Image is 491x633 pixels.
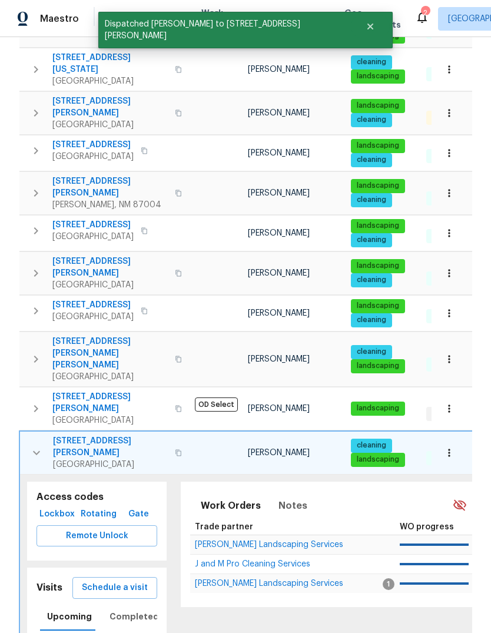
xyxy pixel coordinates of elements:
span: 3 Done [427,453,462,463]
div: 2 [421,7,429,19]
span: [STREET_ADDRESS] [52,219,134,231]
span: [GEOGRAPHIC_DATA] [52,311,134,323]
span: cleaning [352,155,391,165]
span: Geo Assignments [344,7,401,31]
button: Gate [120,503,157,525]
button: Remote Unlock [37,525,157,547]
span: Gate [124,507,152,522]
span: Work Orders [201,498,261,514]
span: [STREET_ADDRESS][PERSON_NAME] [52,391,168,415]
span: [STREET_ADDRESS][US_STATE] [52,52,168,75]
span: [PERSON_NAME] [248,65,310,74]
span: [GEOGRAPHIC_DATA] [52,119,168,131]
span: [GEOGRAPHIC_DATA] [52,279,168,291]
span: [STREET_ADDRESS][PERSON_NAME] [52,256,168,279]
span: cleaning [352,275,391,285]
span: Trade partner [195,523,253,531]
h5: Visits [37,582,62,594]
span: Work Orders [201,7,231,31]
span: [PERSON_NAME] [248,449,310,457]
span: 4 Done [427,359,462,369]
span: [PERSON_NAME] Landscaping Services [195,579,343,588]
span: Rotating [82,507,115,522]
span: landscaping [352,261,404,271]
span: landscaping [352,141,404,151]
a: J and M Pro Cleaning Services [195,561,310,568]
span: Completed [110,609,159,624]
span: [STREET_ADDRESS] [52,299,134,311]
span: Schedule a visit [82,581,148,595]
span: [GEOGRAPHIC_DATA] [52,75,168,87]
span: [STREET_ADDRESS][PERSON_NAME] [52,95,168,119]
button: Lockbox [37,503,78,525]
span: landscaping [352,361,404,371]
span: [GEOGRAPHIC_DATA] [52,371,168,383]
span: WO progress [400,523,454,531]
span: Remote Unlock [46,529,148,543]
button: Rotating [78,503,120,525]
span: [STREET_ADDRESS][PERSON_NAME] [53,435,168,459]
span: landscaping [352,101,404,111]
span: cleaning [352,315,391,325]
span: [PERSON_NAME] [248,149,310,157]
span: [PERSON_NAME] Landscaping Services [195,541,343,549]
span: Dispatched [PERSON_NAME] to [STREET_ADDRESS][PERSON_NAME] [98,12,351,48]
span: 5 Done [427,69,461,79]
span: landscaping [352,403,404,413]
span: [PERSON_NAME] [248,109,310,117]
button: Close [351,15,390,38]
button: Schedule a visit [72,577,157,599]
span: [PERSON_NAME] [248,189,310,197]
span: [GEOGRAPHIC_DATA] [53,459,168,470]
span: Notes [278,498,307,514]
span: [STREET_ADDRESS][PERSON_NAME] [52,175,168,199]
span: 1 [383,578,394,590]
span: cleaning [352,115,391,125]
span: landscaping [352,455,404,465]
span: Lockbox [41,507,73,522]
span: [GEOGRAPHIC_DATA] [52,231,134,243]
span: 8 Done [427,273,462,283]
a: [PERSON_NAME] Landscaping Services [195,580,343,587]
span: landscaping [352,301,404,311]
span: Upcoming [47,609,92,624]
span: 5 Done [427,151,461,161]
span: landscaping [352,181,404,191]
span: [STREET_ADDRESS][PERSON_NAME][PERSON_NAME] [52,336,168,371]
span: cleaning [352,440,391,450]
span: landscaping [352,221,404,231]
span: Maestro [40,13,79,25]
span: [GEOGRAPHIC_DATA] [52,151,134,163]
span: 6 Done [427,311,462,321]
span: [STREET_ADDRESS] [52,139,134,151]
span: J and M Pro Cleaning Services [195,560,310,568]
a: [PERSON_NAME] Landscaping Services [195,541,343,548]
span: cleaning [352,57,391,67]
span: landscaping [352,71,404,81]
span: 9 Done [427,193,462,203]
h5: Access codes [37,491,157,503]
span: [PERSON_NAME], NM 87004 [52,199,168,211]
span: cleaning [352,195,391,205]
span: [GEOGRAPHIC_DATA] [52,415,168,426]
span: 1 QC [427,113,453,123]
span: cleaning [352,235,391,245]
span: 1 WIP [427,409,454,419]
span: cleaning [352,347,391,357]
span: 7 Done [427,231,462,241]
